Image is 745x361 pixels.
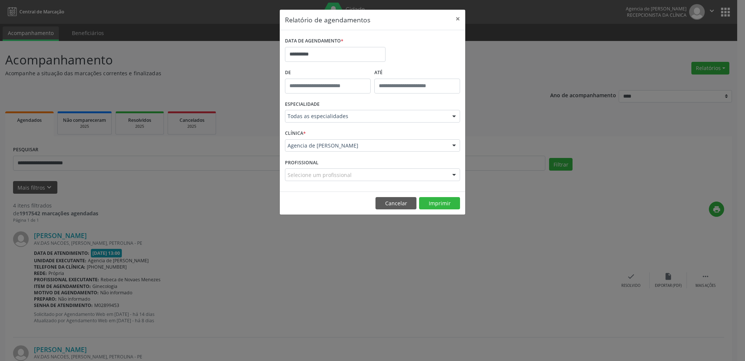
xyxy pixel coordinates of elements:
[285,35,343,47] label: DATA DE AGENDAMENTO
[450,10,465,28] button: Close
[288,113,445,120] span: Todas as especialidades
[375,197,416,210] button: Cancelar
[374,67,460,79] label: ATÉ
[285,128,306,139] label: CLÍNICA
[285,157,318,168] label: PROFISSIONAL
[288,142,445,149] span: Agencia de [PERSON_NAME]
[285,67,371,79] label: De
[285,15,370,25] h5: Relatório de agendamentos
[285,99,320,110] label: ESPECIALIDADE
[419,197,460,210] button: Imprimir
[288,171,352,179] span: Selecione um profissional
